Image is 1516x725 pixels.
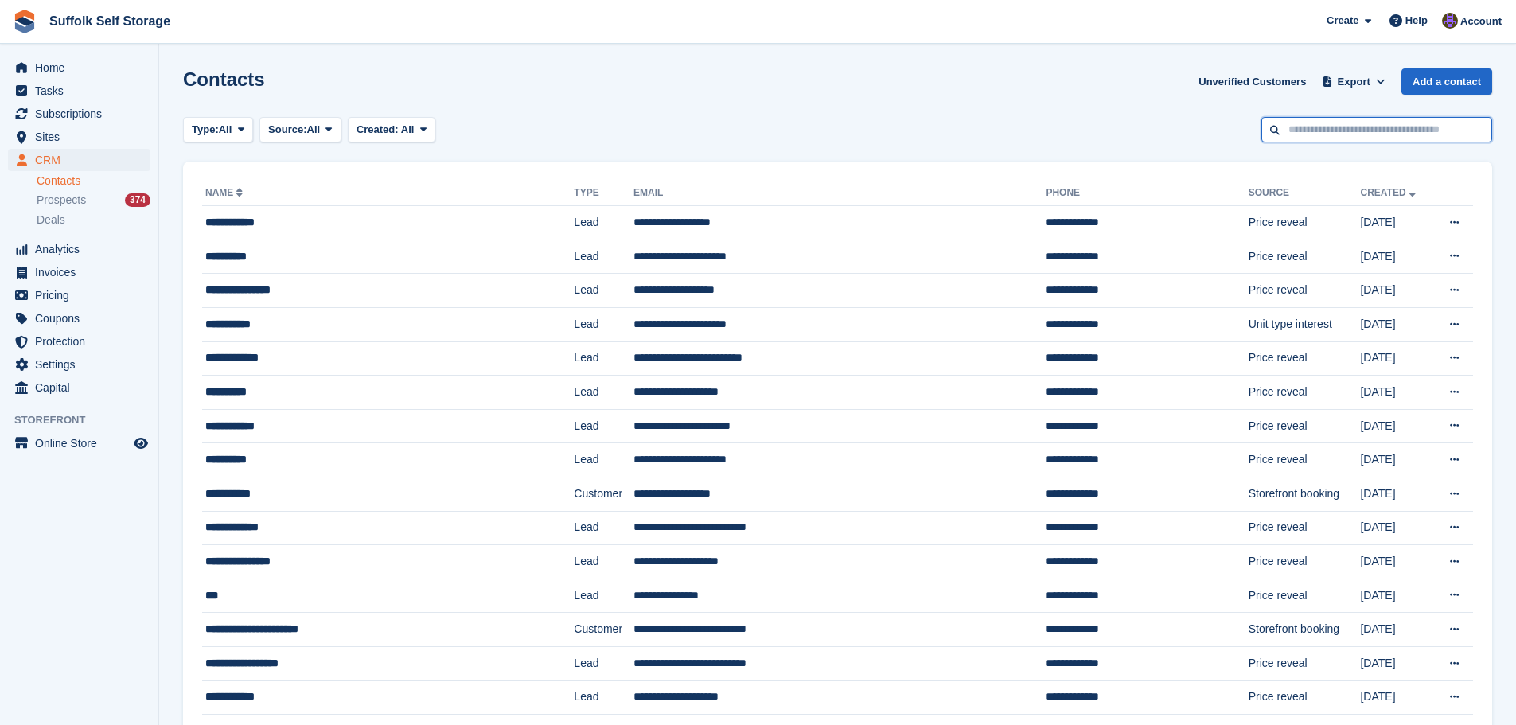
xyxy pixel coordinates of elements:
[574,341,633,376] td: Lead
[1360,680,1432,715] td: [DATE]
[574,545,633,579] td: Lead
[8,80,150,102] a: menu
[1249,206,1361,240] td: Price reveal
[35,330,131,353] span: Protection
[1360,187,1418,198] a: Created
[1249,307,1361,341] td: Unit type interest
[131,434,150,453] a: Preview store
[574,206,633,240] td: Lead
[1360,409,1432,443] td: [DATE]
[8,126,150,148] a: menu
[574,680,633,715] td: Lead
[8,307,150,329] a: menu
[37,173,150,189] a: Contacts
[1360,511,1432,545] td: [DATE]
[574,409,633,443] td: Lead
[1360,341,1432,376] td: [DATE]
[1405,13,1428,29] span: Help
[35,149,131,171] span: CRM
[1360,240,1432,274] td: [DATE]
[8,238,150,260] a: menu
[1192,68,1312,95] a: Unverified Customers
[1338,74,1370,90] span: Export
[1249,181,1361,206] th: Source
[574,181,633,206] th: Type
[574,240,633,274] td: Lead
[574,646,633,680] td: Lead
[307,122,321,138] span: All
[401,123,415,135] span: All
[8,284,150,306] a: menu
[35,80,131,102] span: Tasks
[259,117,341,143] button: Source: All
[35,126,131,148] span: Sites
[35,376,131,399] span: Capital
[1360,579,1432,613] td: [DATE]
[1360,206,1432,240] td: [DATE]
[35,284,131,306] span: Pricing
[219,122,232,138] span: All
[35,103,131,125] span: Subscriptions
[205,187,246,198] a: Name
[574,376,633,410] td: Lead
[1360,376,1432,410] td: [DATE]
[348,117,435,143] button: Created: All
[8,432,150,454] a: menu
[8,353,150,376] a: menu
[13,10,37,33] img: stora-icon-8386f47178a22dfd0bd8f6a31ec36ba5ce8667c1dd55bd0f319d3a0aa187defe.svg
[35,432,131,454] span: Online Store
[1249,477,1361,511] td: Storefront booking
[35,307,131,329] span: Coupons
[192,122,219,138] span: Type:
[633,181,1046,206] th: Email
[8,376,150,399] a: menu
[37,193,86,208] span: Prospects
[1249,409,1361,443] td: Price reveal
[1249,443,1361,477] td: Price reveal
[574,613,633,647] td: Customer
[43,8,177,34] a: Suffolk Self Storage
[8,103,150,125] a: menu
[1249,376,1361,410] td: Price reveal
[357,123,399,135] span: Created:
[1249,545,1361,579] td: Price reveal
[574,307,633,341] td: Lead
[268,122,306,138] span: Source:
[8,330,150,353] a: menu
[14,412,158,428] span: Storefront
[8,149,150,171] a: menu
[1319,68,1389,95] button: Export
[1046,181,1248,206] th: Phone
[1401,68,1492,95] a: Add a contact
[125,193,150,207] div: 374
[1249,274,1361,308] td: Price reveal
[574,511,633,545] td: Lead
[8,57,150,79] a: menu
[1249,240,1361,274] td: Price reveal
[37,212,65,228] span: Deals
[35,57,131,79] span: Home
[1360,274,1432,308] td: [DATE]
[35,353,131,376] span: Settings
[183,68,265,90] h1: Contacts
[35,238,131,260] span: Analytics
[574,274,633,308] td: Lead
[574,477,633,511] td: Customer
[1249,680,1361,715] td: Price reveal
[1442,13,1458,29] img: Emma
[1249,646,1361,680] td: Price reveal
[183,117,253,143] button: Type: All
[8,261,150,283] a: menu
[1249,511,1361,545] td: Price reveal
[1249,579,1361,613] td: Price reveal
[37,192,150,209] a: Prospects 374
[1360,545,1432,579] td: [DATE]
[1460,14,1502,29] span: Account
[1360,443,1432,477] td: [DATE]
[574,443,633,477] td: Lead
[1360,307,1432,341] td: [DATE]
[35,261,131,283] span: Invoices
[574,579,633,613] td: Lead
[1360,646,1432,680] td: [DATE]
[1249,341,1361,376] td: Price reveal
